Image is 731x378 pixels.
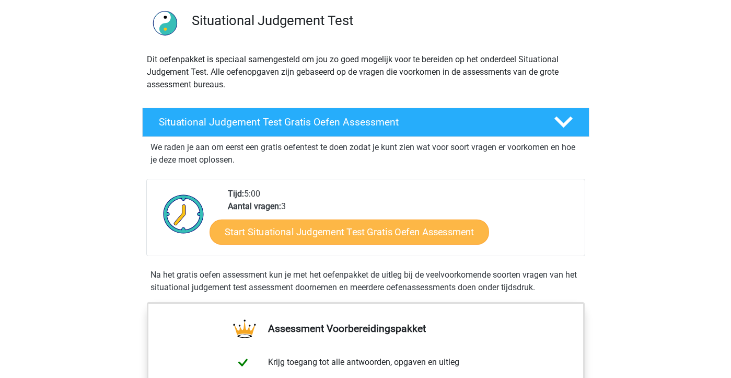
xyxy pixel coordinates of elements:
p: Dit oefenpakket is speciaal samengesteld om jou zo goed mogelijk voor te bereiden op het onderdee... [147,53,585,91]
div: 5:00 3 [220,188,584,256]
img: situational judgement test [143,1,187,45]
a: Situational Judgement Test Gratis Oefen Assessment [138,108,594,137]
div: Na het gratis oefen assessment kun je met het oefenpakket de uitleg bij de veelvoorkomende soorte... [146,269,585,294]
img: Klok [157,188,210,240]
a: Start Situational Judgement Test Gratis Oefen Assessment [210,220,489,245]
b: Aantal vragen: [228,201,281,211]
h3: Situational Judgement Test [192,13,581,29]
b: Tijd: [228,189,244,199]
h4: Situational Judgement Test Gratis Oefen Assessment [159,116,537,128]
p: We raden je aan om eerst een gratis oefentest te doen zodat je kunt zien wat voor soort vragen er... [150,141,581,166]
